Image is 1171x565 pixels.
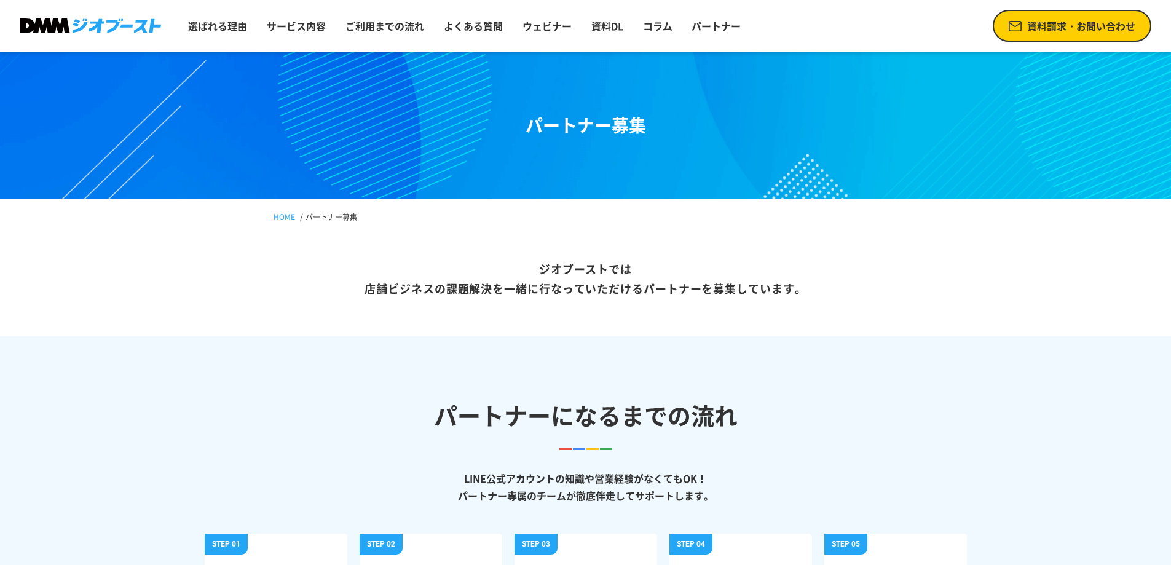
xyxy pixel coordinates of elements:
[1027,18,1135,33] span: 資料請求・お問い合わせ
[262,14,331,38] a: サービス内容
[341,14,429,38] a: ご利用までの流れ
[439,14,508,38] a: よくある質問
[993,10,1151,42] a: 資料請求・お問い合わせ
[586,14,628,38] a: 資料DL
[20,18,161,34] img: DMMジオブースト
[687,14,746,38] a: パートナー
[526,113,646,138] h1: パートナー募集
[638,14,677,38] a: コラム
[205,470,967,504] p: LINE公式アカウントの知識や営業経験がなくてもOK！ パートナー専属のチームが徹底伴走してサポートします。
[183,14,252,38] a: 選ばれる理由
[518,14,577,38] a: ウェビナー
[274,211,295,223] a: HOME
[298,211,360,223] li: パートナー募集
